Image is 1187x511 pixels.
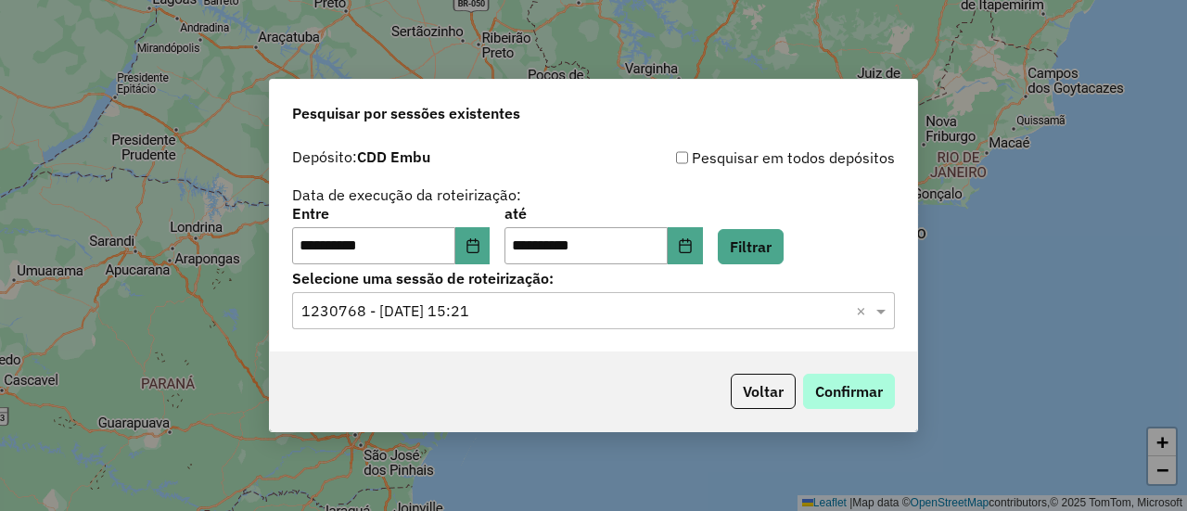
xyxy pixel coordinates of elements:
[668,227,703,264] button: Choose Date
[292,184,521,206] label: Data de execução da roteirização:
[803,374,895,409] button: Confirmar
[593,147,895,169] div: Pesquisar em todos depósitos
[357,147,430,166] strong: CDD Embu
[292,202,490,224] label: Entre
[292,102,520,124] span: Pesquisar por sessões existentes
[718,229,784,264] button: Filtrar
[731,374,796,409] button: Voltar
[455,227,491,264] button: Choose Date
[292,146,430,168] label: Depósito:
[504,202,702,224] label: até
[856,300,872,322] span: Clear all
[292,267,895,289] label: Selecione uma sessão de roteirização:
